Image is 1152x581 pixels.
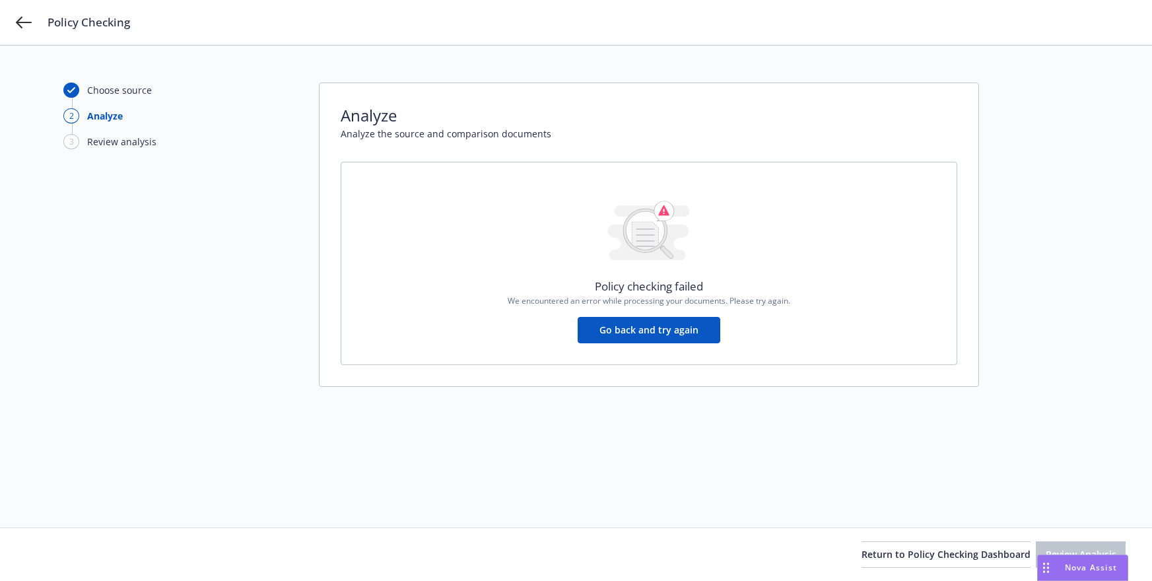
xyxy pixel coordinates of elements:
div: Drag to move [1038,555,1054,580]
button: Review Analysis [1036,541,1126,568]
span: Return to Policy Checking Dashboard [862,548,1031,561]
span: Nova Assist [1065,562,1117,573]
div: Choose source [87,83,152,97]
button: Go back and try again [578,317,720,343]
div: 3 [63,134,79,149]
span: Policy checking failed [595,278,703,295]
div: 2 [63,108,79,123]
button: Nova Assist [1037,555,1128,581]
button: Return to Policy Checking Dashboard [862,541,1031,568]
div: Review analysis [87,135,156,149]
span: Analyze [341,104,957,127]
span: Policy Checking [48,15,130,30]
span: Analyze the source and comparison documents [341,127,957,141]
span: We encountered an error while processing your documents. Please try again. [508,295,790,306]
div: Analyze [87,109,123,123]
span: Review Analysis [1046,548,1116,561]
